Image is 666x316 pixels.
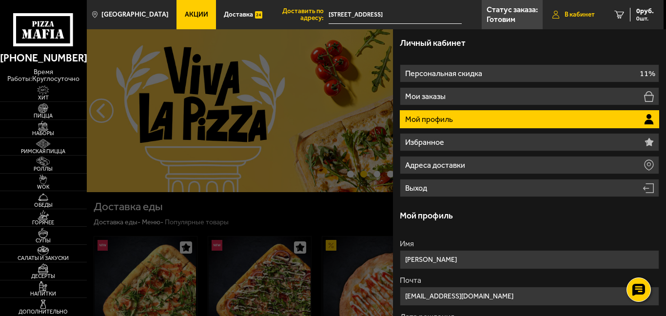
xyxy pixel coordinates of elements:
[400,276,659,284] label: Почта
[400,212,453,220] h3: Мой профиль
[636,16,654,21] span: 0 шт.
[400,250,659,269] input: Ваше имя
[405,70,484,78] p: Персональная скидка
[405,138,446,146] p: Избранное
[185,11,208,18] span: Акции
[405,161,467,169] p: Адреса доставки
[405,116,455,123] p: Мой профиль
[329,6,462,24] span: Ленинградская область, Всеволожский район, Заневское городское поселение, Кудрово, Областная улиц...
[636,8,654,15] span: 0 руб.
[400,287,659,306] input: Ваш e-mail
[271,8,329,21] span: Доставить по адресу:
[400,39,466,48] h3: Личный кабинет
[329,6,462,24] input: Ваш адрес доставки
[224,11,253,18] span: Доставка
[487,16,515,23] p: Готовим
[487,6,538,14] p: Статус заказа:
[640,70,655,78] p: 11%
[255,10,262,20] img: 15daf4d41897b9f0e9f617042186c801.svg
[405,184,429,192] p: Выход
[405,93,448,100] p: Мои заказы
[565,11,595,18] span: В кабинет
[400,240,659,248] label: Имя
[101,11,169,18] span: [GEOGRAPHIC_DATA]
